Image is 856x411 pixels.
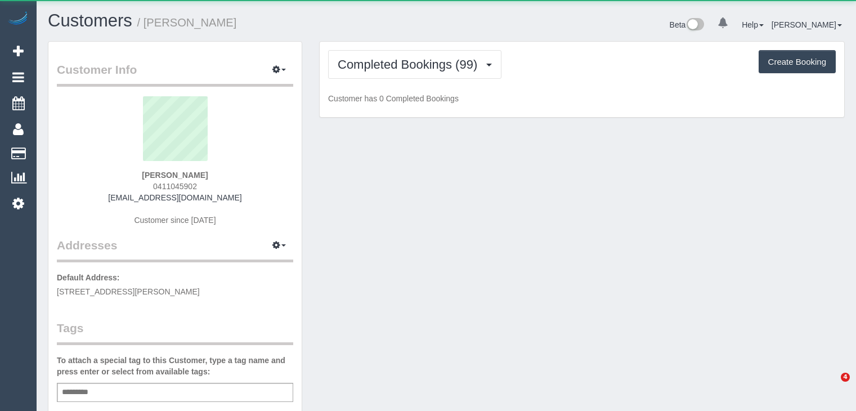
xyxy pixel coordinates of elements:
button: Completed Bookings (99) [328,50,501,79]
a: Help [742,20,764,29]
span: 0411045902 [153,182,197,191]
p: Customer has 0 Completed Bookings [328,93,836,104]
img: Automaid Logo [7,11,29,27]
iframe: Intercom live chat [818,373,845,400]
span: Customer since [DATE] [134,216,216,225]
legend: Customer Info [57,61,293,87]
legend: Tags [57,320,293,345]
label: Default Address: [57,272,120,283]
a: Customers [48,11,132,30]
span: 4 [841,373,850,382]
img: New interface [685,18,704,33]
span: Completed Bookings (99) [338,57,483,72]
button: Create Booking [759,50,836,74]
span: [STREET_ADDRESS][PERSON_NAME] [57,287,200,296]
a: [PERSON_NAME] [772,20,842,29]
a: Beta [670,20,705,29]
small: / [PERSON_NAME] [137,16,237,29]
strong: [PERSON_NAME] [142,171,208,180]
label: To attach a special tag to this Customer, type a tag name and press enter or select from availabl... [57,355,293,377]
a: [EMAIL_ADDRESS][DOMAIN_NAME] [108,193,241,202]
